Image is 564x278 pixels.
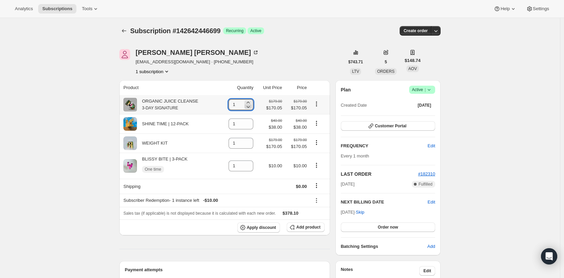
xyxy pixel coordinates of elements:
[42,6,72,12] span: Subscriptions
[341,243,427,250] h6: Batching Settings
[490,4,520,14] button: Help
[293,99,307,103] small: $179.00
[284,80,309,95] th: Price
[427,243,435,250] span: Add
[220,80,256,95] th: Quantity
[404,28,428,34] span: Create order
[82,6,92,12] span: Tools
[341,171,418,177] h2: LAST ORDER
[381,57,391,67] button: 5
[203,197,218,204] span: - $10.00
[142,106,178,110] small: 3-DAY SIGNATURE
[311,139,322,146] button: Product actions
[405,57,421,64] span: $148.74
[293,138,307,142] small: $179.00
[11,4,37,14] button: Analytics
[269,163,282,168] span: $10.00
[341,143,428,149] h2: FREQUENCY
[136,59,259,65] span: [EMAIL_ADDRESS][DOMAIN_NAME] · [PHONE_NUMBER]
[123,136,137,150] img: product img
[541,248,557,264] div: Open Intercom Messenger
[136,49,259,56] div: [PERSON_NAME] [PERSON_NAME]
[344,57,367,67] button: $743.71
[293,163,307,168] span: $10.00
[375,123,406,129] span: Customer Portal
[419,181,432,187] span: Fulfilled
[226,28,243,34] span: Recurring
[283,211,299,216] span: $378.10
[500,6,510,12] span: Help
[341,102,367,109] span: Created Date
[348,59,363,65] span: $743.71
[247,225,276,230] span: Apply discount
[78,4,103,14] button: Tools
[341,153,369,158] span: Every 1 month
[341,181,355,188] span: [DATE]
[286,124,307,131] span: $38.00
[136,68,170,75] button: Product actions
[250,28,261,34] span: Active
[418,171,435,176] a: #182310
[385,59,387,65] span: 5
[414,101,435,110] button: [DATE]
[356,209,364,216] span: Skip
[269,124,282,131] span: $38.00
[38,4,76,14] button: Subscriptions
[145,167,161,172] span: One time
[125,266,325,273] h2: Payment attempts
[237,222,280,233] button: Apply discount
[269,99,282,103] small: $179.00
[533,6,549,12] span: Settings
[271,119,282,123] small: $40.00
[341,86,351,93] h2: Plan
[137,156,187,176] div: BLISSY BITE | 3-PACK
[377,69,394,74] span: ORDERS
[352,207,368,218] button: Skip
[287,222,324,232] button: Add product
[269,138,282,142] small: $179.00
[119,26,129,36] button: Subscriptions
[424,141,439,151] button: Edit
[137,121,189,127] div: SHINE TIME | 12-PACK
[266,143,282,150] span: $170.05
[428,199,435,206] button: Edit
[296,184,307,189] span: $0.00
[123,98,137,111] img: product img
[255,80,284,95] th: Unit Price
[296,224,320,230] span: Add product
[123,211,276,216] span: Sales tax (if applicable) is not displayed because it is calculated with each new order.
[341,199,428,206] h2: NEXT BILLING DATE
[423,268,431,274] span: Edit
[419,266,435,276] button: Edit
[412,86,432,93] span: Active
[400,26,432,36] button: Create order
[123,197,307,204] div: Subscriber Redemption - 1 instance left
[408,66,417,71] span: AOV
[378,224,398,230] span: Order now
[428,143,435,149] span: Edit
[418,171,435,177] button: #182310
[137,98,198,111] div: ORGANIC JUICE CLEANSE
[266,105,282,111] span: $170.05
[130,27,220,35] span: Subscription #142642446699
[352,69,359,74] span: LTV
[119,80,220,95] th: Product
[119,179,220,194] th: Shipping
[137,140,168,147] div: WEIGHT KIT
[123,117,137,131] img: product img
[311,100,322,108] button: Product actions
[311,120,322,127] button: Product actions
[341,222,435,232] button: Order now
[15,6,33,12] span: Analytics
[522,4,553,14] button: Settings
[296,119,307,123] small: $40.00
[341,210,365,215] span: [DATE] ·
[123,159,137,173] img: product img
[341,266,420,276] h3: Notes
[423,241,439,252] button: Add
[418,103,431,108] span: [DATE]
[311,162,322,169] button: Product actions
[311,182,322,189] button: Shipping actions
